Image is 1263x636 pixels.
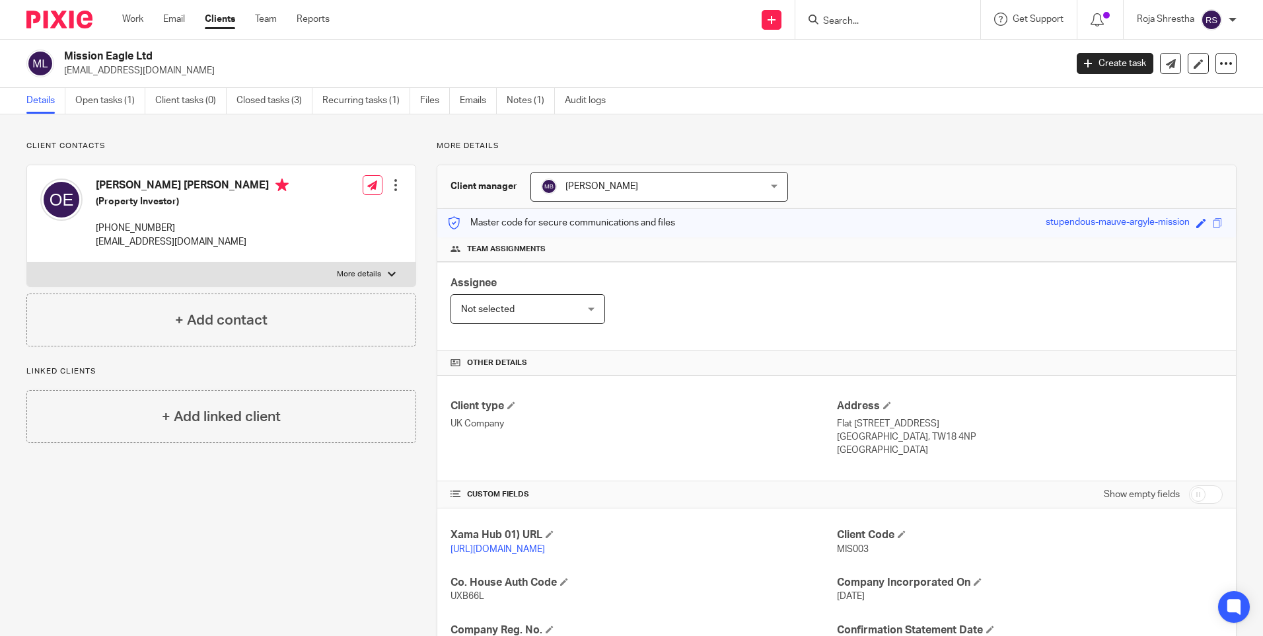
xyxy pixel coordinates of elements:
[837,576,1223,590] h4: Company Incorporated On
[26,11,92,28] img: Pixie
[822,16,941,28] input: Search
[1104,488,1180,501] label: Show empty fields
[451,545,545,554] a: [URL][DOMAIN_NAME]
[437,141,1237,151] p: More details
[205,13,235,26] a: Clients
[837,592,865,601] span: [DATE]
[255,13,277,26] a: Team
[451,576,836,590] h4: Co. House Auth Code
[467,244,546,255] span: Team assignments
[451,528,836,542] h4: Xama Hub 01) URL
[837,528,1223,542] h4: Client Code
[451,180,517,193] h3: Client manager
[155,88,227,114] a: Client tasks (0)
[96,221,289,235] p: [PHONE_NUMBER]
[75,88,145,114] a: Open tasks (1)
[1046,216,1190,231] div: stupendous-mauve-argyle-mission
[64,64,1057,77] p: [EMAIL_ADDRESS][DOMAIN_NAME]
[96,235,289,249] p: [EMAIL_ADDRESS][DOMAIN_NAME]
[451,592,484,601] span: UXB66L
[322,88,410,114] a: Recurring tasks (1)
[26,50,54,77] img: svg%3E
[26,88,65,114] a: Details
[420,88,450,114] a: Files
[163,13,185,26] a: Email
[837,430,1223,444] p: [GEOGRAPHIC_DATA], TW18 4NP
[837,444,1223,457] p: [GEOGRAPHIC_DATA]
[541,179,557,194] img: svg%3E
[122,13,143,26] a: Work
[26,141,416,151] p: Client contacts
[337,269,381,280] p: More details
[467,358,527,368] span: Other details
[26,366,416,377] p: Linked clients
[175,310,268,331] h4: + Add contact
[461,305,515,314] span: Not selected
[275,179,289,192] i: Primary
[565,88,616,114] a: Audit logs
[96,195,289,208] h5: (Property Investor)
[1201,9,1222,30] img: svg%3E
[565,182,638,191] span: [PERSON_NAME]
[451,399,836,413] h4: Client type
[451,417,836,430] p: UK Company
[96,179,289,195] h4: [PERSON_NAME] [PERSON_NAME]
[507,88,555,114] a: Notes (1)
[447,216,675,229] p: Master code for secure communications and files
[451,489,836,500] h4: CUSTOM FIELDS
[236,88,312,114] a: Closed tasks (3)
[64,50,858,63] h2: Mission Eagle Ltd
[40,179,83,221] img: svg%3E
[162,407,281,427] h4: + Add linked client
[460,88,497,114] a: Emails
[451,278,497,288] span: Assignee
[1137,13,1194,26] p: Roja Shrestha
[297,13,330,26] a: Reports
[837,545,869,554] span: MIS003
[1013,15,1064,24] span: Get Support
[1077,53,1153,74] a: Create task
[837,399,1223,413] h4: Address
[837,417,1223,430] p: Flat [STREET_ADDRESS]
